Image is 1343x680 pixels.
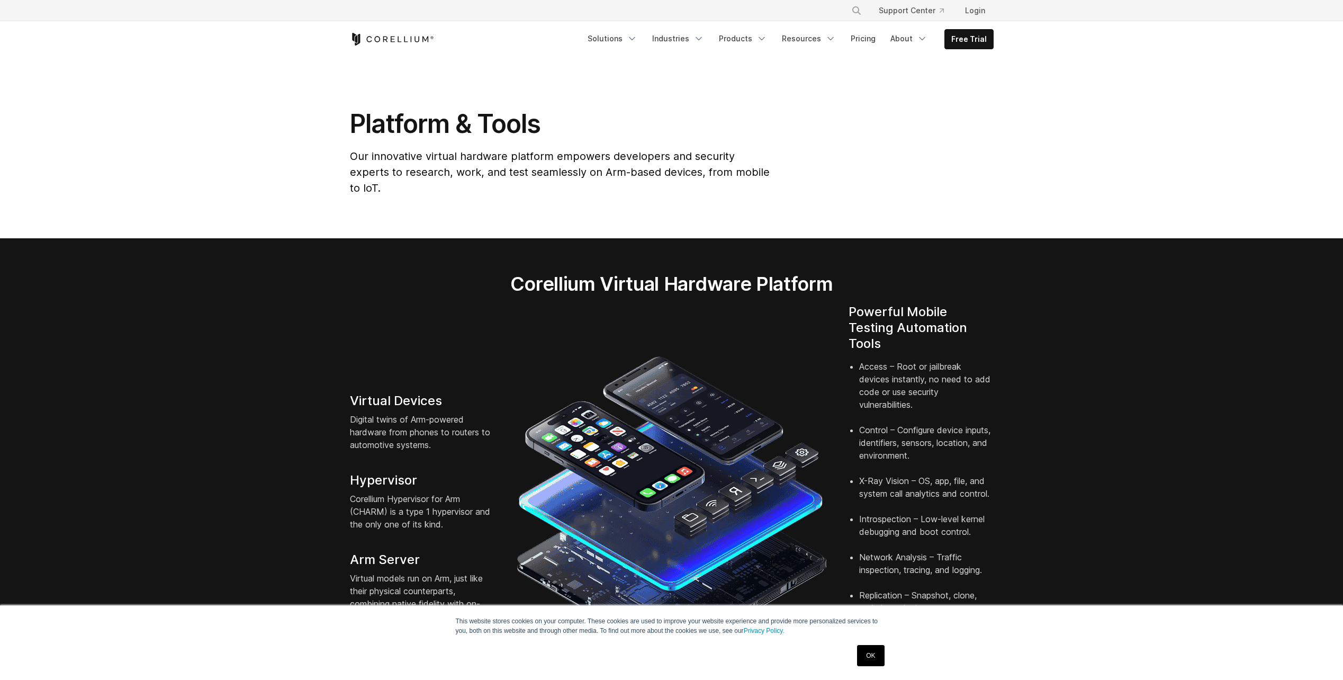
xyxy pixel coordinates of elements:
a: Privacy Policy. [744,627,785,634]
a: OK [857,645,884,666]
h4: Arm Server [350,552,495,568]
a: Pricing [844,29,882,48]
h4: Virtual Devices [350,393,495,409]
button: Search [847,1,866,20]
li: X-Ray Vision – OS, app, file, and system call analytics and control. [859,475,994,513]
li: Network Analysis – Traffic inspection, tracing, and logging. [859,551,994,589]
a: Resources [776,29,842,48]
li: Control – Configure device inputs, identifiers, sensors, location, and environment. [859,424,994,475]
p: This website stores cookies on your computer. These cookies are used to improve your website expe... [456,616,888,636]
h2: Corellium Virtual Hardware Platform [461,272,882,296]
li: Introspection – Low-level kernel debugging and boot control. [859,513,994,551]
p: Virtual models run on Arm, just like their physical counterparts, combining native fidelity with ... [350,572,495,623]
div: Navigation Menu [839,1,994,20]
h4: Powerful Mobile Testing Automation Tools [849,304,994,352]
a: Free Trial [945,30,993,49]
h1: Platform & Tools [350,108,772,140]
a: Industries [646,29,710,48]
li: Access – Root or jailbreak devices instantly, no need to add code or use security vulnerabilities. [859,360,994,424]
a: Corellium Home [350,33,434,46]
p: Corellium Hypervisor for Arm (CHARM) is a type 1 hypervisor and the only one of its kind. [350,493,495,531]
img: iPhone and Android virtual machine and testing tools [516,351,827,663]
a: Login [957,1,994,20]
li: Replication – Snapshot, clone, and share devices. [859,589,994,627]
a: Solutions [581,29,644,48]
a: Products [713,29,773,48]
a: Support Center [870,1,952,20]
span: Our innovative virtual hardware platform empowers developers and security experts to research, wo... [350,150,770,194]
a: About [884,29,934,48]
p: Digital twins of Arm-powered hardware from phones to routers to automotive systems. [350,413,495,451]
div: Navigation Menu [581,29,994,49]
h4: Hypervisor [350,472,495,488]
